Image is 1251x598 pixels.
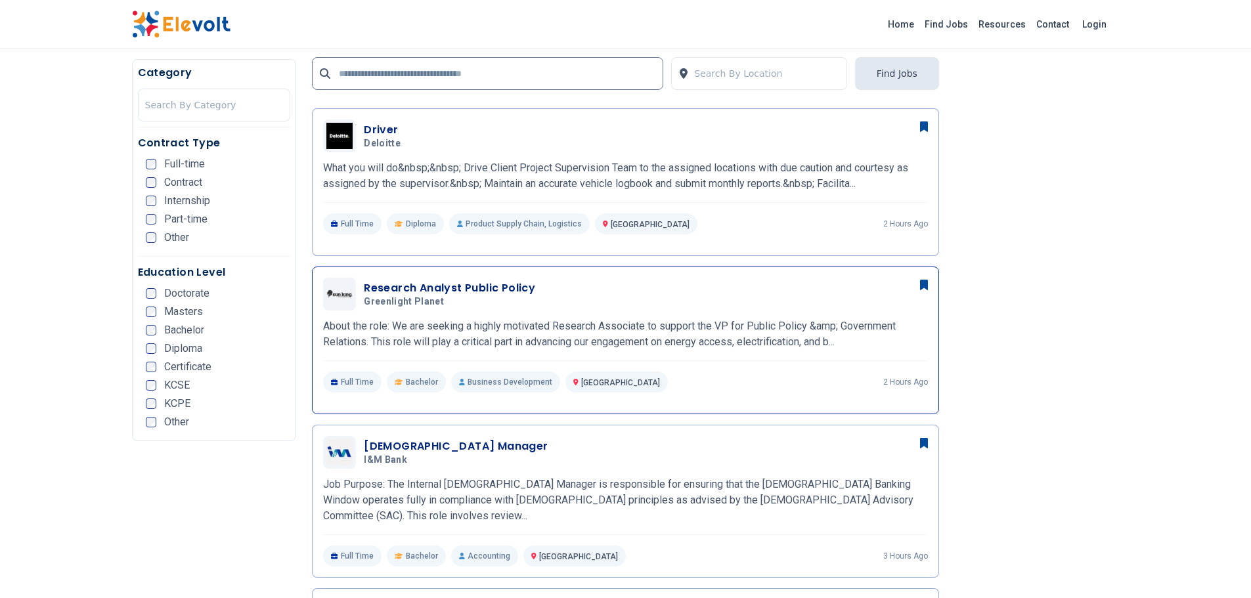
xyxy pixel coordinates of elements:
[146,362,156,372] input: Certificate
[611,220,690,229] span: [GEOGRAPHIC_DATA]
[1031,14,1074,35] a: Contact
[449,213,590,234] p: Product Supply Chain, Logistics
[323,372,382,393] p: Full Time
[323,278,928,393] a: Greenlight PlanetResearch Analyst Public PolicyGreenlight PlanetAbout the role: We are seeking a ...
[164,398,190,409] span: KCPE
[406,219,436,229] span: Diploma
[146,380,156,391] input: KCSE
[364,438,548,454] h3: [DEMOGRAPHIC_DATA] Manager
[146,325,156,335] input: Bachelor
[539,552,618,561] span: [GEOGRAPHIC_DATA]
[146,214,156,224] input: Part-time
[326,289,353,298] img: Greenlight Planet
[146,343,156,354] input: Diploma
[364,296,444,308] span: Greenlight Planet
[364,454,407,466] span: I&M Bank
[323,477,928,524] p: Job Purpose: The Internal [DEMOGRAPHIC_DATA] Manager is responsible for ensuring that the [DEMOGR...
[146,232,156,243] input: Other
[883,14,919,35] a: Home
[132,11,230,38] img: Elevolt
[164,214,208,224] span: Part-time
[146,307,156,317] input: Masters
[364,122,406,138] h3: Driver
[364,138,401,150] span: Deloitte
[146,417,156,427] input: Other
[406,551,438,561] span: Bachelor
[146,177,156,188] input: Contract
[323,545,382,566] p: Full Time
[919,14,973,35] a: Find Jobs
[323,213,382,234] p: Full Time
[883,219,928,229] p: 2 hours ago
[326,439,353,465] img: I&M Bank
[164,196,210,206] span: Internship
[164,288,209,299] span: Doctorate
[164,177,202,188] span: Contract
[581,378,660,387] span: [GEOGRAPHIC_DATA]
[164,307,203,317] span: Masters
[164,325,204,335] span: Bachelor
[164,417,189,427] span: Other
[323,318,928,350] p: About the role: We are seeking a highly motivated Research Associate to support the VP for Public...
[323,119,928,234] a: DeloitteDriverDeloitteWhat you will do&nbsp;&nbsp; Drive Client Project Supervision Team to the a...
[323,436,928,566] a: I&M Bank[DEMOGRAPHIC_DATA] ManagerI&M BankJob Purpose: The Internal [DEMOGRAPHIC_DATA] Manager is...
[364,280,535,296] h3: Research Analyst Public Policy
[323,160,928,192] p: What you will do&nbsp;&nbsp; Drive Client Project Supervision Team to the assigned locations with...
[326,123,353,149] img: Deloitte
[451,372,560,393] p: Business Development
[1074,11,1114,37] a: Login
[146,196,156,206] input: Internship
[164,380,190,391] span: KCSE
[164,362,211,372] span: Certificate
[883,551,928,561] p: 3 hours ago
[164,343,202,354] span: Diploma
[164,232,189,243] span: Other
[146,398,156,409] input: KCPE
[451,545,518,566] p: Accounting
[855,57,939,90] button: Find Jobs
[138,135,291,151] h5: Contract Type
[406,377,438,387] span: Bachelor
[883,377,928,387] p: 2 hours ago
[973,14,1031,35] a: Resources
[146,288,156,299] input: Doctorate
[138,265,291,280] h5: Education Level
[164,159,205,169] span: Full-time
[146,159,156,169] input: Full-time
[955,59,1120,453] iframe: Advertisement
[138,65,291,81] h5: Category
